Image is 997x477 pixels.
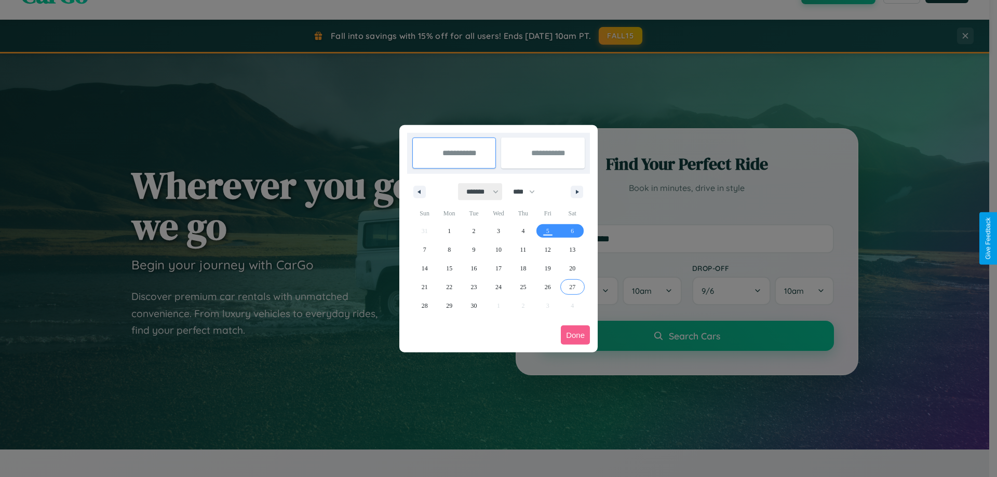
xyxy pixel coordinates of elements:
button: 1 [437,222,461,240]
button: 28 [412,296,437,315]
span: 8 [448,240,451,259]
button: 18 [511,259,535,278]
span: 12 [545,240,551,259]
button: Done [561,325,590,345]
button: 22 [437,278,461,296]
span: 14 [422,259,428,278]
button: 14 [412,259,437,278]
button: 12 [535,240,560,259]
span: 7 [423,240,426,259]
button: 17 [486,259,510,278]
button: 21 [412,278,437,296]
span: Wed [486,205,510,222]
button: 24 [486,278,510,296]
span: 23 [471,278,477,296]
span: 27 [569,278,575,296]
span: 24 [495,278,502,296]
button: 3 [486,222,510,240]
button: 5 [535,222,560,240]
span: 25 [520,278,526,296]
span: 22 [446,278,452,296]
span: 21 [422,278,428,296]
span: Tue [462,205,486,222]
button: 13 [560,240,585,259]
span: 30 [471,296,477,315]
span: 1 [448,222,451,240]
span: Fri [535,205,560,222]
button: 7 [412,240,437,259]
span: Sat [560,205,585,222]
button: 16 [462,259,486,278]
button: 4 [511,222,535,240]
span: 26 [545,278,551,296]
span: 4 [521,222,524,240]
button: 29 [437,296,461,315]
button: 19 [535,259,560,278]
span: Mon [437,205,461,222]
span: 3 [497,222,500,240]
button: 25 [511,278,535,296]
button: 9 [462,240,486,259]
button: 11 [511,240,535,259]
span: 29 [446,296,452,315]
span: 6 [571,222,574,240]
span: 5 [546,222,549,240]
span: 17 [495,259,502,278]
button: 20 [560,259,585,278]
span: 19 [545,259,551,278]
button: 23 [462,278,486,296]
div: Give Feedback [985,217,992,260]
span: 15 [446,259,452,278]
button: 6 [560,222,585,240]
span: 16 [471,259,477,278]
button: 30 [462,296,486,315]
button: 27 [560,278,585,296]
button: 2 [462,222,486,240]
button: 15 [437,259,461,278]
span: 2 [473,222,476,240]
span: 10 [495,240,502,259]
button: 8 [437,240,461,259]
span: 18 [520,259,526,278]
span: 28 [422,296,428,315]
span: 13 [569,240,575,259]
span: 20 [569,259,575,278]
span: 9 [473,240,476,259]
button: 26 [535,278,560,296]
span: 11 [520,240,527,259]
button: 10 [486,240,510,259]
span: Thu [511,205,535,222]
span: Sun [412,205,437,222]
